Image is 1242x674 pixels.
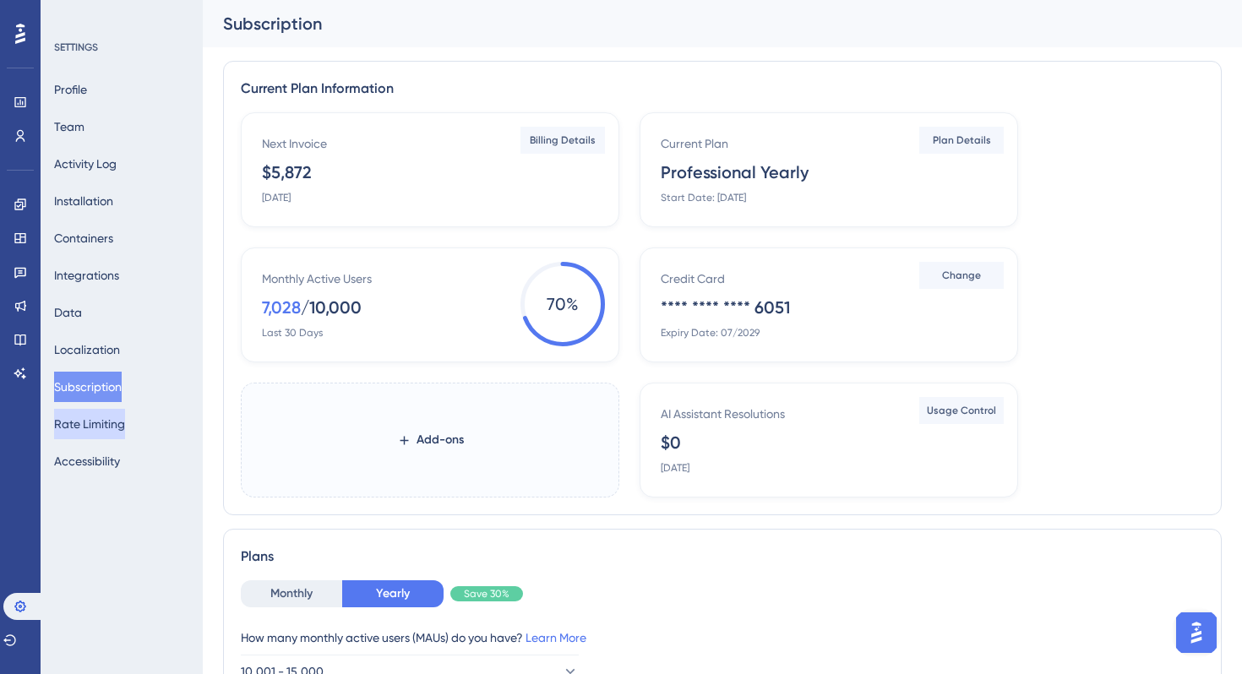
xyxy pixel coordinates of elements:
span: Change [942,269,981,282]
iframe: UserGuiding AI Assistant Launcher [1171,607,1222,658]
div: Subscription [223,12,1179,35]
span: Usage Control [927,404,996,417]
div: 7,028 [262,296,301,319]
div: [DATE] [262,191,291,204]
div: Current Plan [661,133,728,154]
span: 70 % [520,262,605,346]
button: Containers [54,223,113,253]
div: Professional Yearly [661,160,809,184]
span: Add-ons [417,430,464,450]
div: SETTINGS [54,41,191,54]
button: Activity Log [54,149,117,179]
button: Change [919,262,1004,289]
button: Localization [54,334,120,365]
div: AI Assistant Resolutions [661,404,785,424]
div: Start Date: [DATE] [661,191,746,204]
div: Plans [241,546,1204,567]
button: Installation [54,186,113,216]
button: Yearly [342,580,444,607]
button: Team [54,111,84,142]
button: Plan Details [919,127,1004,154]
span: Billing Details [530,133,596,147]
div: Monthly Active Users [262,269,372,289]
button: Accessibility [54,446,120,476]
div: [DATE] [661,461,689,475]
a: Learn More [526,631,586,644]
div: Credit Card [661,269,725,289]
div: Expiry Date: 07/2029 [661,326,760,340]
button: Billing Details [520,127,605,154]
div: How many monthly active users (MAUs) do you have? [241,628,1204,648]
div: $0 [661,431,681,454]
span: Plan Details [933,133,991,147]
button: Rate Limiting [54,409,125,439]
div: $5,872 [262,160,312,184]
button: Integrations [54,260,119,291]
div: Last 30 Days [262,326,323,340]
span: Save 30% [464,587,509,601]
div: Next Invoice [262,133,327,154]
button: Usage Control [919,397,1004,424]
button: Monthly [241,580,342,607]
div: / 10,000 [301,296,362,319]
button: Subscription [54,372,122,402]
button: Profile [54,74,87,105]
div: Current Plan Information [241,79,1204,99]
button: Data [54,297,82,328]
button: Add-ons [370,425,491,455]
